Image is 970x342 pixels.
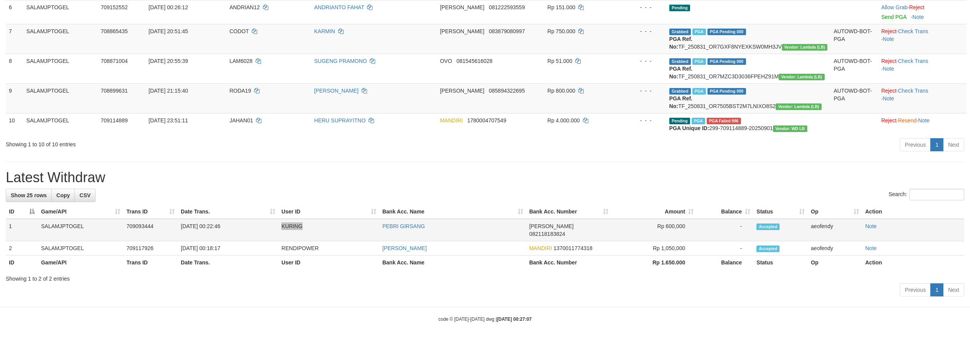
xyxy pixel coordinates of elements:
span: MANDIRI [440,117,463,124]
td: [DATE] 00:22:46 [178,219,278,241]
a: HERU SUPRAYITNO [314,117,366,124]
span: PGA Pending [707,88,746,95]
span: [DATE] 20:55:39 [148,58,188,64]
a: Note [865,223,877,229]
th: Status: activate to sort column ascending [753,205,808,219]
span: [DATE] 23:51:11 [148,117,188,124]
input: Search: [909,189,964,200]
a: Note [883,36,894,42]
a: Note [865,245,877,251]
span: RODA19 [229,88,251,94]
a: SUGENG PRAMONO [314,58,367,64]
span: · [881,4,909,10]
th: Op [808,256,862,270]
a: Resend [898,117,916,124]
th: Action [862,256,964,270]
div: - - - [619,3,663,11]
span: 708871004 [101,58,128,64]
div: - - - [619,57,663,65]
a: Note [913,14,924,20]
span: Copy 081545616028 to clipboard [456,58,492,64]
span: Marked by aeoameng [692,58,706,65]
a: ANDRIANTO FAHAT [314,4,364,10]
td: KURING [278,219,379,241]
a: Check Trans [898,58,928,64]
span: [DATE] 20:51:45 [148,28,188,34]
span: [PERSON_NAME] [440,4,484,10]
span: OVO [440,58,452,64]
th: Amount: activate to sort column ascending [611,205,697,219]
td: 299-709114889-20250901 [666,113,831,135]
a: Note [883,66,894,72]
span: Rp 51.000 [547,58,573,64]
small: code © [DATE]-[DATE] dwg | [438,317,532,322]
a: Previous [900,138,931,151]
td: RENDIPOWER [278,241,379,256]
td: aeofendy [808,219,862,241]
a: Reject [881,58,897,64]
a: Reject [881,117,897,124]
span: [DATE] 00:26:12 [148,4,188,10]
span: LAM6028 [229,58,253,64]
span: Copy 085894322695 to clipboard [489,88,525,94]
td: · · [878,113,967,135]
span: Accepted [756,245,780,252]
td: - [697,241,753,256]
th: Bank Acc. Number [526,256,612,270]
span: JAHAN01 [229,117,253,124]
td: 8 [6,54,23,83]
span: Vendor URL: https://dashboard.q2checkout.com/secure [773,125,807,132]
span: Pending [669,5,690,11]
a: KARMIN [314,28,335,34]
span: Rp 800.000 [547,88,575,94]
td: TF_250831_OR7505BST2M7LNIXO8S2 [666,83,831,113]
b: PGA Ref. No: [669,95,692,109]
div: - - - [619,117,663,124]
a: Reject [881,28,897,34]
span: CODOT [229,28,249,34]
span: PGA Pending [707,58,746,65]
div: Showing 1 to 2 of 2 entries [6,272,964,283]
span: Pending [669,118,690,124]
b: PGA Unique ID: [669,125,709,131]
td: TF_250831_OR7MZC3D3036FPEHZ91M [666,54,831,83]
a: Note [918,117,930,124]
td: · · [878,83,967,113]
span: Marked by aeofendy [692,118,705,124]
th: Rp 1.650.000 [611,256,697,270]
td: - [697,219,753,241]
span: Vendor URL: https://dashboard.q2checkout.com/secure [776,103,822,110]
a: 1 [930,283,943,296]
span: Copy 1780004707549 to clipboard [467,117,506,124]
a: [PERSON_NAME] [314,88,359,94]
a: PEBRI GIRSANG [382,223,425,229]
span: Accepted [756,223,780,230]
span: Copy 083879080997 to clipboard [489,28,525,34]
th: User ID: activate to sort column ascending [278,205,379,219]
a: Next [943,138,964,151]
td: aeofendy [808,241,862,256]
span: [PERSON_NAME] [529,223,574,229]
span: PGA Pending [707,29,746,35]
a: Check Trans [898,88,928,94]
a: [PERSON_NAME] [382,245,427,251]
a: Reject [909,4,925,10]
span: Grabbed [669,58,691,65]
a: Check Trans [898,28,928,34]
td: · · [878,54,967,83]
span: Copy 082118183824 to clipboard [529,231,565,237]
span: Grabbed [669,88,691,95]
td: AUTOWD-BOT-PGA [830,54,878,83]
span: Copy 081222593559 to clipboard [489,4,525,10]
span: Marked by aeoameng [692,29,706,35]
td: · · [878,24,967,54]
td: SALAMJPTOGEL [23,24,98,54]
span: Copy 1370011774318 to clipboard [554,245,593,251]
td: AUTOWD-BOT-PGA [830,24,878,54]
span: Grabbed [669,29,691,35]
div: - - - [619,27,663,35]
span: Marked by aeoameng [692,88,706,95]
td: 7 [6,24,23,54]
th: Balance [697,256,753,270]
a: Send PGA [881,14,906,20]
